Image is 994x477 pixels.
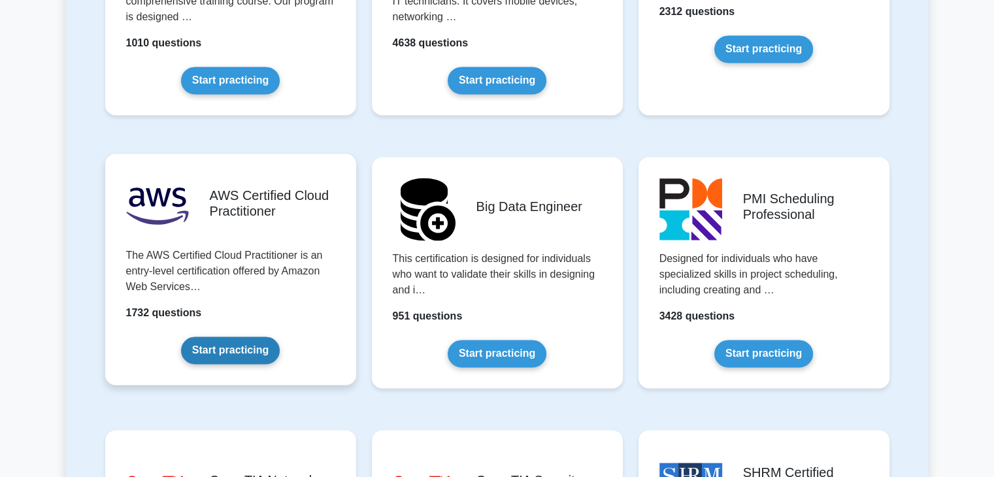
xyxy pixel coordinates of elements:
[181,67,280,94] a: Start practicing
[714,340,813,367] a: Start practicing
[448,340,546,367] a: Start practicing
[181,337,280,364] a: Start practicing
[714,35,813,63] a: Start practicing
[448,67,546,94] a: Start practicing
